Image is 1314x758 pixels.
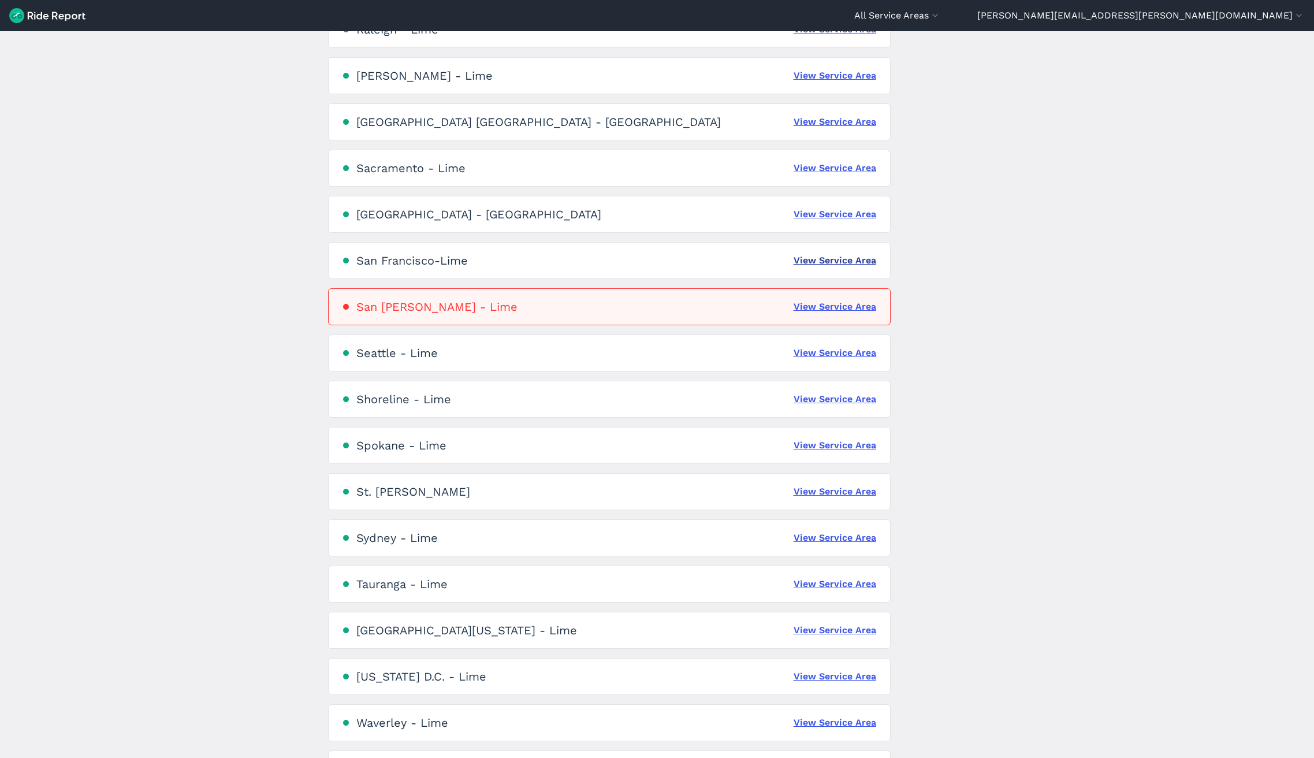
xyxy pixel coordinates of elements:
a: View Service Area [794,577,876,591]
a: View Service Area [794,392,876,406]
a: View Service Area [794,300,876,314]
a: View Service Area [794,485,876,499]
div: Spokane - Lime [356,439,446,452]
button: All Service Areas [854,9,941,23]
div: [GEOGRAPHIC_DATA] [GEOGRAPHIC_DATA] - [GEOGRAPHIC_DATA] [356,115,721,129]
a: View Service Area [794,254,876,267]
div: San Francisco-Lime [356,254,468,267]
a: View Service Area [794,69,876,83]
div: [US_STATE] D.C. - Lime [356,670,486,683]
div: San [PERSON_NAME] - Lime [356,300,518,314]
a: View Service Area [794,115,876,129]
img: Ride Report [9,8,85,23]
div: Shoreline - Lime [356,392,451,406]
div: Sydney - Lime [356,531,438,545]
div: Waverley - Lime [356,716,448,730]
a: View Service Area [794,716,876,730]
a: View Service Area [794,531,876,545]
a: View Service Area [794,161,876,175]
a: View Service Area [794,346,876,360]
a: View Service Area [794,439,876,452]
a: View Service Area [794,670,876,683]
button: [PERSON_NAME][EMAIL_ADDRESS][PERSON_NAME][DOMAIN_NAME] [977,9,1305,23]
div: Seattle - Lime [356,346,438,360]
div: [PERSON_NAME] - Lime [356,69,493,83]
div: [GEOGRAPHIC_DATA] - [GEOGRAPHIC_DATA] [356,207,601,221]
div: [GEOGRAPHIC_DATA][US_STATE] - Lime [356,623,577,637]
a: View Service Area [794,207,876,221]
div: St. [PERSON_NAME] [356,485,470,499]
div: Tauranga - Lime [356,577,448,591]
a: View Service Area [794,623,876,637]
div: Sacramento - Lime [356,161,466,175]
